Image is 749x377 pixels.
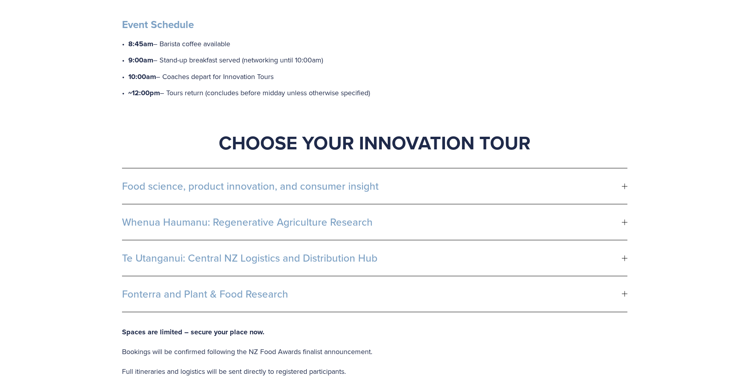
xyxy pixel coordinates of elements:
[122,17,194,32] strong: Event Schedule
[128,38,627,51] p: – Barista coffee available
[128,39,153,49] strong: 8:45am
[122,168,627,204] button: Food science, product innovation, and consumer insight
[128,70,627,83] p: – Coaches depart for Innovation Tours
[128,87,627,100] p: – Tours return (concludes before midday unless otherwise specified)
[122,288,622,300] span: Fonterra and Plant & Food Research
[122,204,627,240] button: Whenua Haumanu: Regenerative Agriculture Research
[128,88,160,98] strong: ~12:00pm
[122,345,627,358] p: Bookings will be confirmed following the NZ Food Awards finalist announcement.
[122,131,627,155] h1: Choose Your Innovation Tour
[128,54,627,67] p: – Stand-up breakfast served (networking until 10:00am)
[128,72,156,82] strong: 10:00am
[122,327,265,337] strong: Spaces are limited – secure your place now.
[122,216,622,228] span: Whenua Haumanu: Regenerative Agriculture Research
[128,55,153,65] strong: 9:00am
[122,180,622,192] span: Food science, product innovation, and consumer insight
[122,240,627,276] button: Te Utanganui: Central NZ Logistics and Distribution Hub
[122,252,622,264] span: Te Utanganui: Central NZ Logistics and Distribution Hub
[122,276,627,312] button: Fonterra and Plant & Food Research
